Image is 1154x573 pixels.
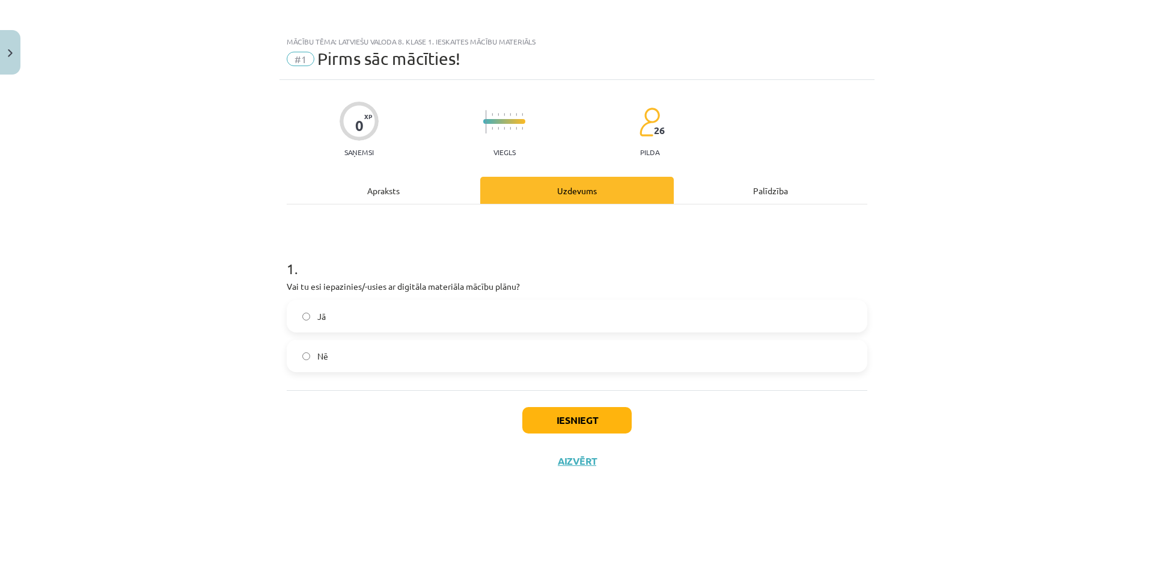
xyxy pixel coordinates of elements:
button: Iesniegt [522,407,632,434]
span: Nē [317,350,328,363]
img: icon-short-line-57e1e144782c952c97e751825c79c345078a6d821885a25fce030b3d8c18986b.svg [510,113,511,116]
img: icon-short-line-57e1e144782c952c97e751825c79c345078a6d821885a25fce030b3d8c18986b.svg [522,113,523,116]
input: Nē [302,352,310,360]
img: icon-short-line-57e1e144782c952c97e751825c79c345078a6d821885a25fce030b3d8c18986b.svg [492,127,493,130]
button: Aizvērt [554,455,600,467]
span: XP [364,113,372,120]
h1: 1 . [287,239,867,277]
p: Viegls [493,148,516,156]
p: pilda [640,148,659,156]
span: #1 [287,52,314,66]
div: Palīdzība [674,177,867,204]
img: icon-short-line-57e1e144782c952c97e751825c79c345078a6d821885a25fce030b3d8c18986b.svg [516,113,517,116]
div: Mācību tēma: Latviešu valoda 8. klase 1. ieskaites mācību materiāls [287,37,867,46]
img: icon-short-line-57e1e144782c952c97e751825c79c345078a6d821885a25fce030b3d8c18986b.svg [522,127,523,130]
span: Jā [317,310,326,323]
span: Pirms sāc mācīties! [317,49,460,69]
img: icon-short-line-57e1e144782c952c97e751825c79c345078a6d821885a25fce030b3d8c18986b.svg [510,127,511,130]
img: icon-short-line-57e1e144782c952c97e751825c79c345078a6d821885a25fce030b3d8c18986b.svg [498,127,499,130]
img: icon-short-line-57e1e144782c952c97e751825c79c345078a6d821885a25fce030b3d8c18986b.svg [492,113,493,116]
div: 0 [355,117,364,134]
span: 26 [654,125,665,136]
img: icon-short-line-57e1e144782c952c97e751825c79c345078a6d821885a25fce030b3d8c18986b.svg [516,127,517,130]
img: icon-short-line-57e1e144782c952c97e751825c79c345078a6d821885a25fce030b3d8c18986b.svg [504,127,505,130]
img: icon-short-line-57e1e144782c952c97e751825c79c345078a6d821885a25fce030b3d8c18986b.svg [498,113,499,116]
img: icon-close-lesson-0947bae3869378f0d4975bcd49f059093ad1ed9edebbc8119c70593378902aed.svg [8,49,13,57]
p: Vai tu esi iepazinies/-usies ar digitāla materiāla mācību plānu? [287,280,867,293]
div: Uzdevums [480,177,674,204]
img: students-c634bb4e5e11cddfef0936a35e636f08e4e9abd3cc4e673bd6f9a4125e45ecb1.svg [639,107,660,137]
div: Apraksts [287,177,480,204]
input: Jā [302,313,310,320]
img: icon-long-line-d9ea69661e0d244f92f715978eff75569469978d946b2353a9bb055b3ed8787d.svg [486,110,487,133]
img: icon-short-line-57e1e144782c952c97e751825c79c345078a6d821885a25fce030b3d8c18986b.svg [504,113,505,116]
p: Saņemsi [340,148,379,156]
